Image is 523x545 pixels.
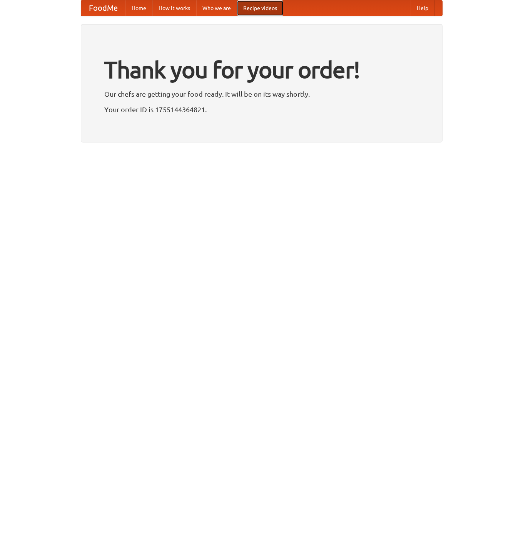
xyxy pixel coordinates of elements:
[104,88,419,100] p: Our chefs are getting your food ready. It will be on its way shortly.
[81,0,125,16] a: FoodMe
[125,0,152,16] a: Home
[104,104,419,115] p: Your order ID is 1755144364821.
[196,0,237,16] a: Who we are
[104,51,419,88] h1: Thank you for your order!
[411,0,434,16] a: Help
[152,0,196,16] a: How it works
[237,0,283,16] a: Recipe videos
